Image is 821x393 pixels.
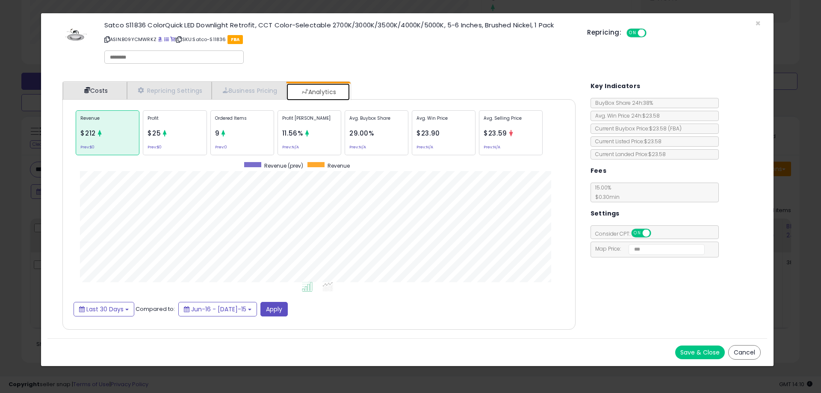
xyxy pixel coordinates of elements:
[148,115,202,128] p: Profit
[587,29,621,36] h5: Repricing:
[86,305,124,313] span: Last 30 Days
[80,146,95,148] small: Prev: $0
[282,129,303,138] span: 11.56%
[591,208,620,219] h5: Settings
[286,83,350,100] a: Analytics
[104,33,574,46] p: ASIN: B09YCMWRKZ | SKU: Satco-S11836
[264,162,303,169] span: Revenue (prev)
[227,35,243,44] span: FBA
[591,245,705,252] span: Map Price:
[728,345,761,360] button: Cancel
[170,36,175,43] a: Your listing only
[63,82,127,99] a: Costs
[136,304,175,313] span: Compared to:
[80,129,96,138] span: $212
[591,184,620,201] span: 15.00 %
[755,17,761,30] span: ×
[591,230,662,237] span: Consider CPT:
[215,129,220,138] span: 9
[148,146,162,148] small: Prev: $0
[649,125,682,132] span: $23.58
[191,305,246,313] span: Jun-16 - [DATE]-15
[148,129,161,138] span: $25
[215,115,269,128] p: Ordered Items
[484,129,507,138] span: $23.59
[675,346,725,359] button: Save & Close
[215,146,227,148] small: Prev: 0
[158,36,162,43] a: BuyBox page
[349,115,404,128] p: Avg. Buybox Share
[591,151,666,158] span: Current Landed Price: $23.58
[650,230,663,237] span: OFF
[591,112,660,119] span: Avg. Win Price 24h: $23.58
[282,146,299,148] small: Prev: N/A
[416,115,471,128] p: Avg. Win Price
[591,193,620,201] span: $0.30 min
[416,146,433,148] small: Prev: N/A
[591,138,662,145] span: Current Listed Price: $23.58
[645,30,659,37] span: OFF
[632,230,643,237] span: ON
[484,115,538,128] p: Avg. Selling Price
[80,115,135,128] p: Revenue
[349,146,366,148] small: Prev: N/A
[591,99,653,106] span: BuyBox Share 24h: 38%
[164,36,169,43] a: All offer listings
[416,129,440,138] span: $23.90
[627,30,638,37] span: ON
[260,302,288,316] button: Apply
[282,115,337,128] p: Profit [PERSON_NAME]
[127,82,212,99] a: Repricing Settings
[591,81,641,92] h5: Key Indicators
[668,125,682,132] span: ( FBA )
[63,22,89,47] img: 31oEJRjYwIL._SL60_.jpg
[591,125,682,132] span: Current Buybox Price:
[484,146,500,148] small: Prev: N/A
[328,162,350,169] span: Revenue
[104,22,574,28] h3: Satco S11836 ColorQuick LED Downlight Retrofit, CCT Color-Selectable 2700K/3000K/3500K/4000K/5000...
[349,129,374,138] span: 29.00%
[212,82,286,99] a: Business Pricing
[591,165,607,176] h5: Fees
